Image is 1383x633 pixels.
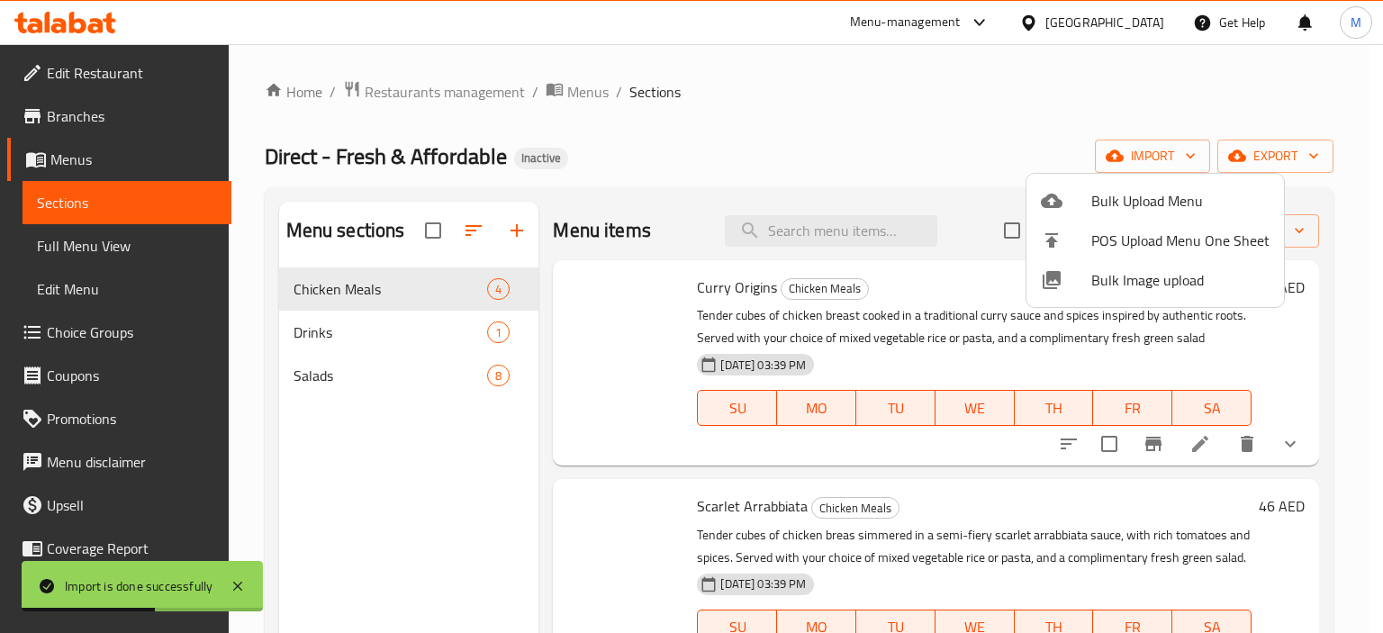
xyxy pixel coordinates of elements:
[1091,190,1270,212] span: Bulk Upload Menu
[1026,221,1284,260] li: POS Upload Menu One Sheet
[65,576,212,596] div: Import is done successfully
[1091,269,1270,291] span: Bulk Image upload
[1026,181,1284,221] li: Upload bulk menu
[1091,230,1270,251] span: POS Upload Menu One Sheet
